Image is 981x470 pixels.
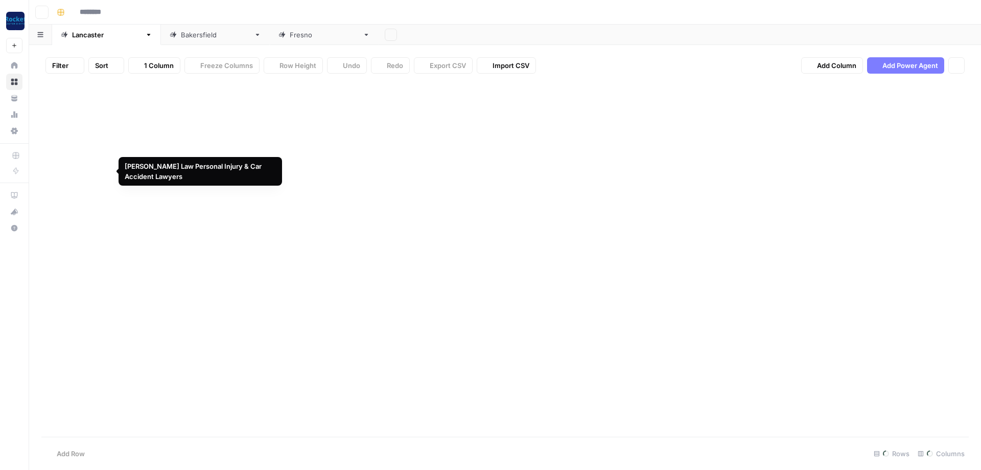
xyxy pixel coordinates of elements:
[801,57,863,74] button: Add Column
[95,60,108,71] span: Sort
[144,60,174,71] span: 1 Column
[6,12,25,30] img: Rocket Pilots Logo
[327,57,367,74] button: Undo
[57,449,85,459] span: Add Row
[52,25,161,45] a: [GEOGRAPHIC_DATA]
[493,60,529,71] span: Import CSV
[290,30,359,40] div: [GEOGRAPHIC_DATA]
[6,123,22,139] a: Settings
[477,57,536,74] button: Import CSV
[270,25,379,45] a: [GEOGRAPHIC_DATA]
[387,60,403,71] span: Redo
[279,60,316,71] span: Row Height
[264,57,323,74] button: Row Height
[88,57,124,74] button: Sort
[72,30,141,40] div: [GEOGRAPHIC_DATA]
[414,57,473,74] button: Export CSV
[870,445,914,462] div: Rows
[343,60,360,71] span: Undo
[200,60,253,71] span: Freeze Columns
[817,60,856,71] span: Add Column
[371,57,410,74] button: Redo
[6,204,22,220] button: What's new?
[45,57,84,74] button: Filter
[52,60,68,71] span: Filter
[882,60,938,71] span: Add Power Agent
[430,60,466,71] span: Export CSV
[867,57,944,74] button: Add Power Agent
[6,220,22,236] button: Help + Support
[6,106,22,123] a: Usage
[6,187,22,204] a: AirOps Academy
[6,57,22,74] a: Home
[181,30,250,40] div: [GEOGRAPHIC_DATA]
[7,204,22,219] div: What's new?
[6,90,22,106] a: Your Data
[6,8,22,34] button: Workspace: Rocket Pilots
[161,25,270,45] a: [GEOGRAPHIC_DATA]
[6,74,22,90] a: Browse
[128,57,180,74] button: 1 Column
[184,57,260,74] button: Freeze Columns
[41,445,91,462] button: Add Row
[914,445,969,462] div: Columns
